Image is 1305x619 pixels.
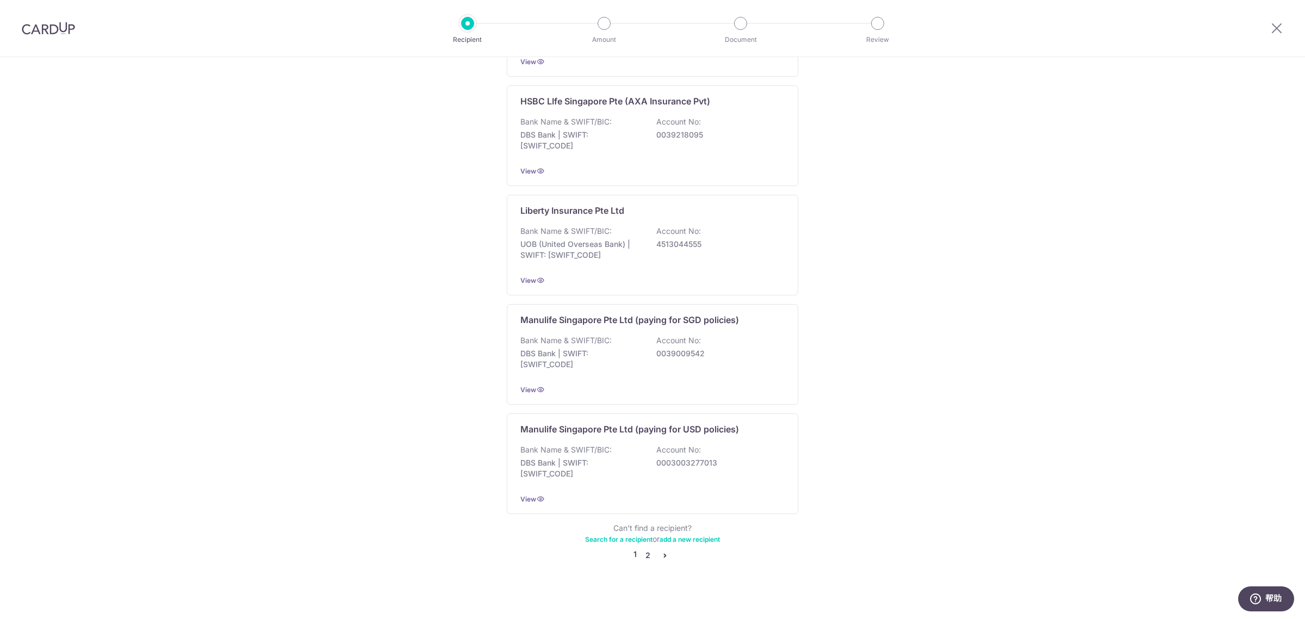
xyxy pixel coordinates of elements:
p: UOB (United Overseas Bank) | SWIFT: [SWIFT_CODE] [520,239,642,261]
p: Bank Name & SWIFT/BIC: [520,226,612,237]
p: DBS Bank | SWIFT: [SWIFT_CODE] [520,348,642,370]
a: add a new recipient [660,535,720,543]
p: Manulife Singapore Pte Ltd (paying for SGD policies) [520,313,739,326]
a: View [520,386,536,394]
p: Document [700,34,781,45]
a: View [520,276,536,284]
p: 4513044555 [656,239,778,250]
p: Liberty Insurance Pte Ltd [520,204,624,217]
p: Manulife Singapore Pte Ltd (paying for USD policies) [520,423,739,436]
a: View [520,167,536,175]
p: Account No: [656,444,701,455]
a: Search for a recipient [585,535,652,543]
p: Bank Name & SWIFT/BIC: [520,116,612,127]
img: CardUp [22,22,75,35]
a: View [520,495,536,503]
p: 0039218095 [656,129,778,140]
p: Account No: [656,335,701,346]
li: 1 [633,549,637,562]
p: Bank Name & SWIFT/BIC: [520,335,612,346]
a: 2 [641,549,654,562]
p: Recipient [427,34,508,45]
p: Amount [564,34,644,45]
iframe: 打开一个小组件，您可以在其中找到更多信息 [1238,586,1294,614]
p: Account No: [656,226,701,237]
p: 0039009542 [656,348,778,359]
p: Review [837,34,918,45]
nav: pager [507,549,798,562]
p: Bank Name & SWIFT/BIC: [520,444,612,455]
p: DBS Bank | SWIFT: [SWIFT_CODE] [520,457,642,479]
p: HSBC LIfe Singapore Pte (AXA Insurance Pvt) [520,95,710,108]
p: 0003003277013 [656,457,778,468]
div: Can’t find a recipient? or [507,523,798,544]
p: Account No: [656,116,701,127]
a: View [520,58,536,66]
p: DBS Bank | SWIFT: [SWIFT_CODE] [520,129,642,151]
